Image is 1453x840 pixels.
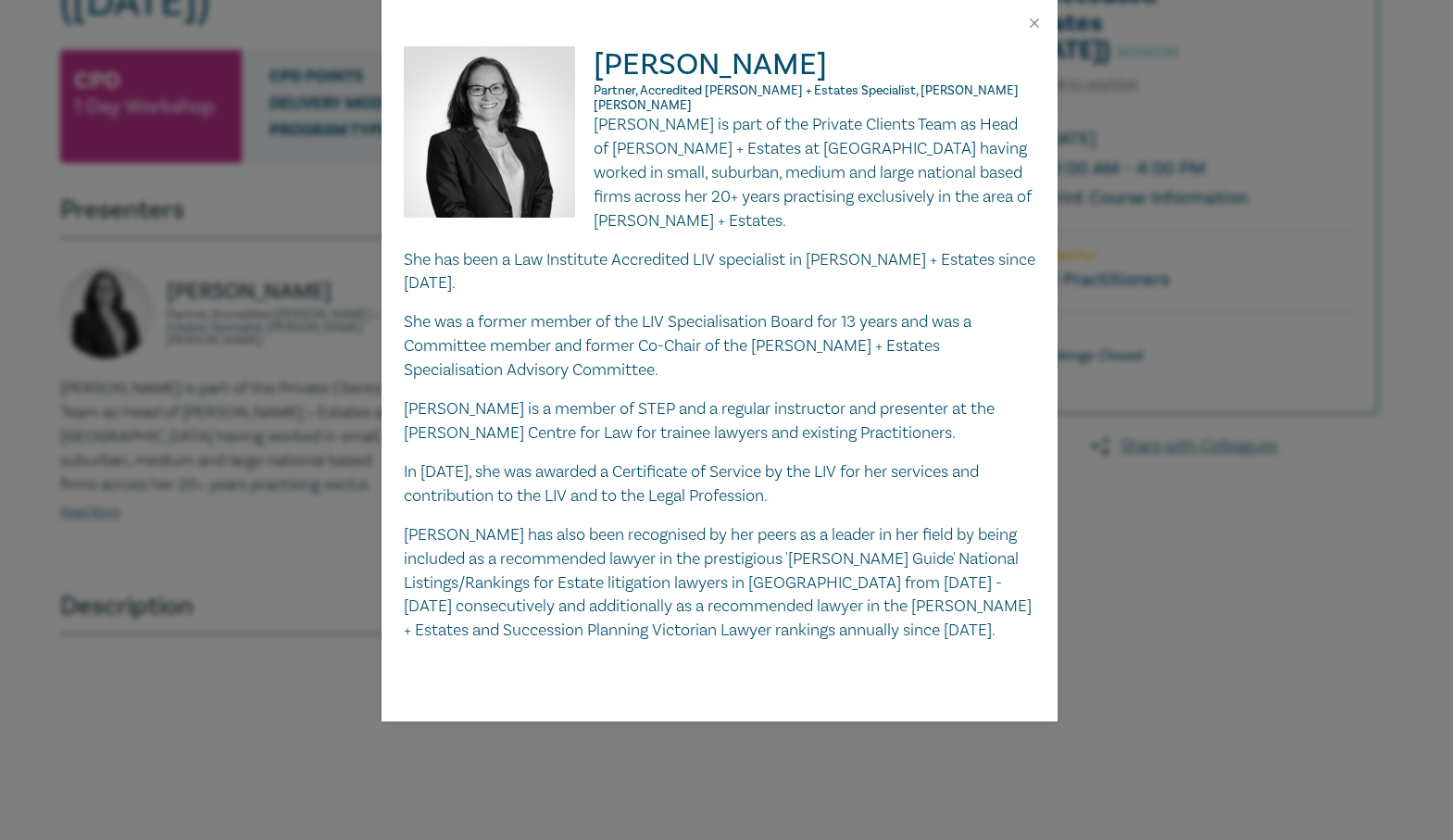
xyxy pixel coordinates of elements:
button: Close [1026,15,1043,31]
h2: [PERSON_NAME] [404,46,1035,113]
p: [PERSON_NAME] is part of the Private Clients Team as Head of [PERSON_NAME] + Estates at [GEOGRAPH... [404,113,1035,233]
p: [PERSON_NAME] has also been recognised by her peers as a leader in her field by being included as... [404,523,1035,644]
span: Partner, Accredited [PERSON_NAME] + Estates Specialist, [PERSON_NAME] [PERSON_NAME] [594,82,1019,114]
p: She was a former member of the LIV Specialisation Board for 13 years and was a Committee member a... [404,310,1035,382]
img: Naomi Guyett [404,46,594,236]
p: In [DATE], she was awarded a Certificate of Service by the LIV for her services and contribution ... [404,460,1035,508]
p: [PERSON_NAME] is a member of STEP and a regular instructor and presenter at the [PERSON_NAME] Cen... [404,397,1035,445]
p: She has been a Law Institute Accredited LIV specialist in [PERSON_NAME] + Estates since [DATE]. [404,248,1035,296]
